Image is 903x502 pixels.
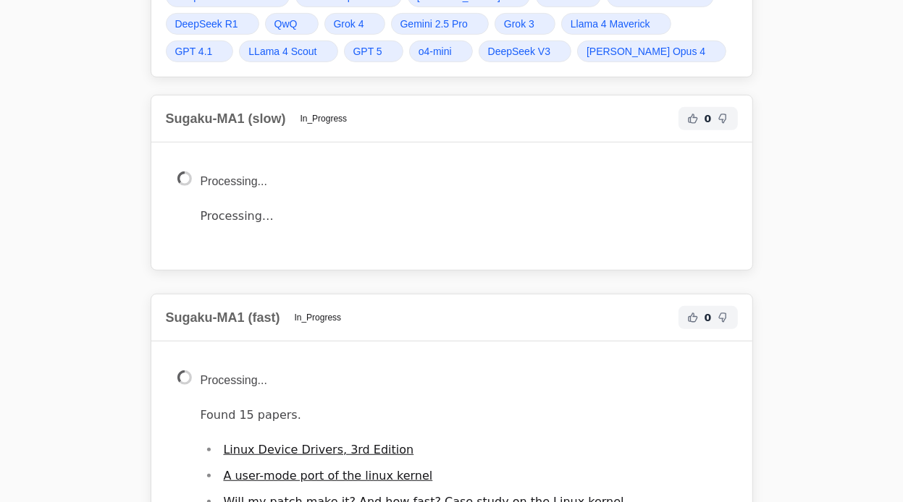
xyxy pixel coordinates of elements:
button: Helpful [684,309,702,326]
span: GPT 5 [353,44,382,59]
p: Found 15 papers. [201,405,726,425]
span: Grok 4 [334,17,364,31]
a: DeepSeek R1 [166,13,259,35]
a: Gemini 2.5 Pro [391,13,489,35]
a: Grok 4 [324,13,385,35]
span: Grok 3 [504,17,534,31]
a: [PERSON_NAME] Opus 4 [577,41,726,62]
h2: Sugaku-MA1 (fast) [166,307,280,328]
span: GPT 4.1 [175,44,213,59]
a: QwQ [265,13,319,35]
span: Processing... [201,374,267,386]
span: 0 [705,111,712,126]
a: Llama 4 Maverick [561,13,671,35]
button: Not Helpful [715,309,732,326]
a: GPT 4.1 [166,41,234,62]
span: DeepSeek V3 [488,44,550,59]
span: LLama 4 Scout [248,44,316,59]
a: LLama 4 Scout [239,41,337,62]
a: A user-mode port of the linux kernel [224,469,433,482]
span: DeepSeek R1 [175,17,238,31]
a: GPT 5 [344,41,403,62]
span: o4-mini [419,44,452,59]
span: In_Progress [292,110,356,127]
span: Llama 4 Maverick [571,17,650,31]
span: 0 [705,310,712,325]
span: In_Progress [286,309,350,326]
span: [PERSON_NAME] Opus 4 [587,44,705,59]
a: DeepSeek V3 [479,41,571,62]
span: Processing... [201,175,267,187]
span: QwQ [274,17,298,31]
button: Helpful [684,110,702,127]
h2: Sugaku-MA1 (slow) [166,109,286,129]
button: Not Helpful [715,110,732,127]
span: Gemini 2.5 Pro [400,17,468,31]
a: Grok 3 [495,13,555,35]
a: o4-mini [409,41,473,62]
a: Linux Device Drivers, 3rd Edition [224,443,414,456]
p: Processing… [201,206,726,226]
